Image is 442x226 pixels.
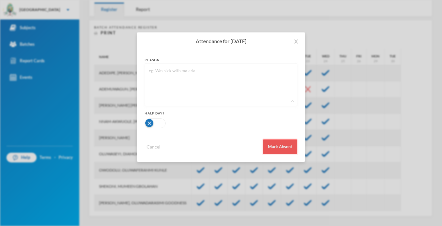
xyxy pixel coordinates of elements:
div: Attendance for [DATE] [145,38,297,45]
div: reason [145,58,297,63]
i: icon: close [293,39,299,44]
button: Close [287,32,305,51]
div: Half Day? [145,111,297,116]
button: Mark Absent [263,139,297,154]
button: Cancel [145,143,162,150]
